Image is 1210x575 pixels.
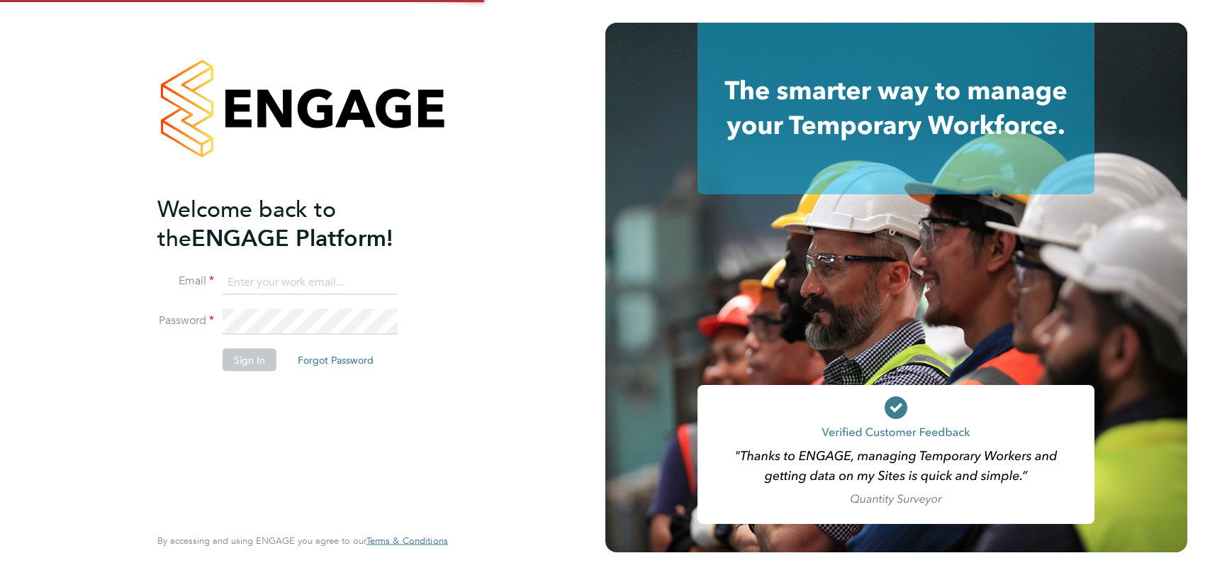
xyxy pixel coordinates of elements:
span: Welcome back to the [157,195,336,252]
span: Terms & Conditions [366,535,448,547]
label: Password [157,313,214,328]
label: Email [157,274,214,289]
button: Forgot Password [286,349,385,372]
h2: ENGAGE Platform! [157,194,434,252]
input: Enter your work email... [223,269,398,295]
a: Terms & Conditions [366,535,448,547]
button: Sign In [223,349,276,372]
span: By accessing and using ENGAGE you agree to our [157,535,448,547]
